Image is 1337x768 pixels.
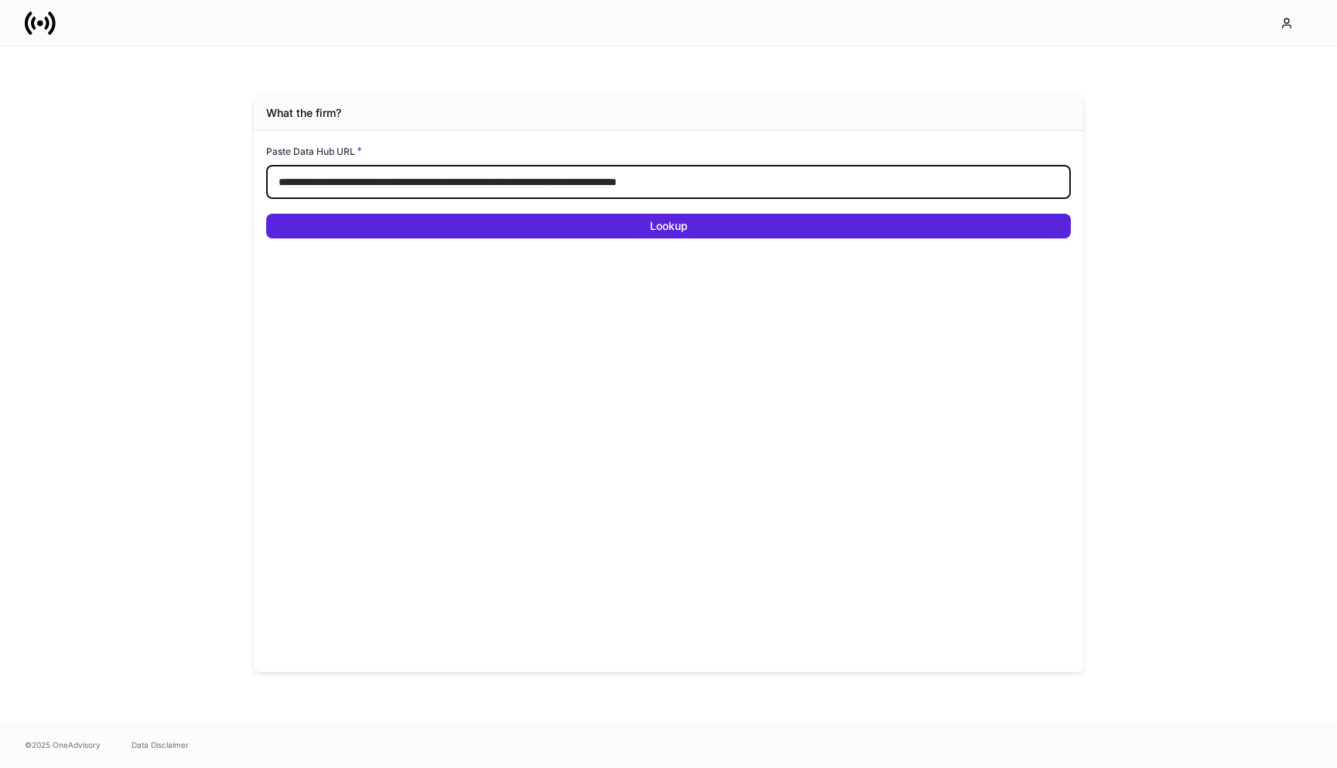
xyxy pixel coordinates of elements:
div: What the firm? [266,105,341,121]
button: Lookup [266,214,1071,238]
a: Data Disclaimer [132,739,189,751]
h6: Paste Data Hub URL [266,143,362,159]
div: Lookup [650,218,688,234]
span: © 2025 OneAdvisory [25,739,101,751]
